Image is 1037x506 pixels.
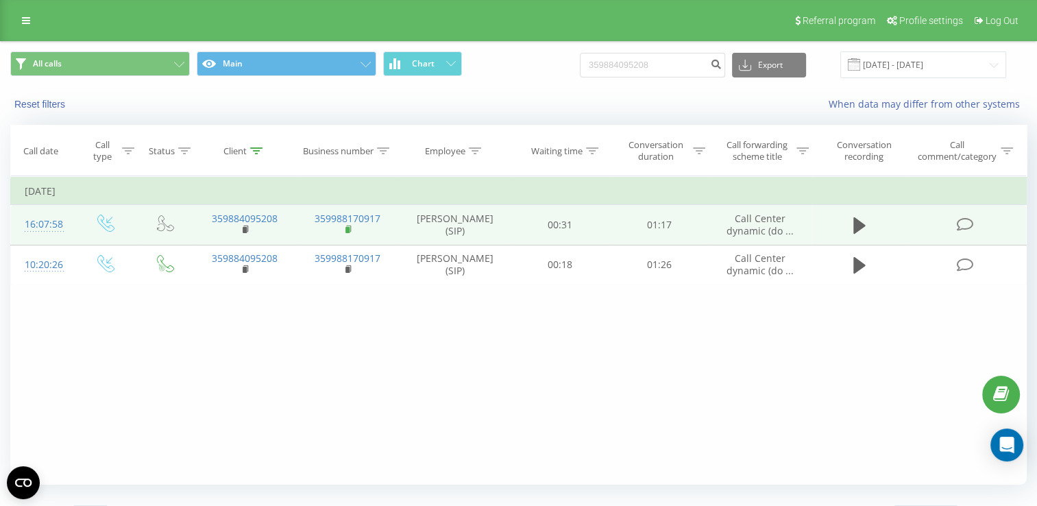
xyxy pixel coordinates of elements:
button: Chart [383,51,462,76]
span: Profile settings [899,15,963,26]
td: 00:18 [511,245,610,285]
div: Conversation recording [825,139,904,162]
div: Status [149,145,175,157]
span: Referral program [803,15,875,26]
div: Call date [23,145,58,157]
td: 01:26 [609,245,709,285]
div: Call comment/category [917,139,997,162]
a: 359884095208 [212,212,278,225]
td: [PERSON_NAME] (SIP) [400,245,511,285]
input: Search by number [580,53,725,77]
a: When data may differ from other systems [829,97,1027,110]
div: Open Intercom Messenger [990,429,1023,461]
td: [DATE] [11,178,1027,205]
button: All calls [10,51,190,76]
div: Call forwarding scheme title [721,139,793,162]
div: Employee [425,145,465,157]
div: Call type [86,139,119,162]
div: Business number [303,145,374,157]
td: 01:17 [609,205,709,245]
button: Reset filters [10,98,72,110]
div: 16:07:58 [25,211,60,238]
span: Call Center dynamic (do ... [727,212,794,237]
td: [PERSON_NAME] (SIP) [400,205,511,245]
div: 10:20:26 [25,252,60,278]
div: Client [223,145,247,157]
a: 359884095208 [212,252,278,265]
button: Main [197,51,376,76]
span: Log Out [986,15,1018,26]
button: Open CMP widget [7,466,40,499]
a: 359988170917 [315,212,380,225]
div: Conversation duration [622,139,690,162]
span: All calls [33,58,62,69]
div: Waiting time [531,145,583,157]
span: Chart [412,59,435,69]
span: Call Center dynamic (do ... [727,252,794,277]
a: 359988170917 [315,252,380,265]
td: 00:31 [511,205,610,245]
button: Export [732,53,806,77]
